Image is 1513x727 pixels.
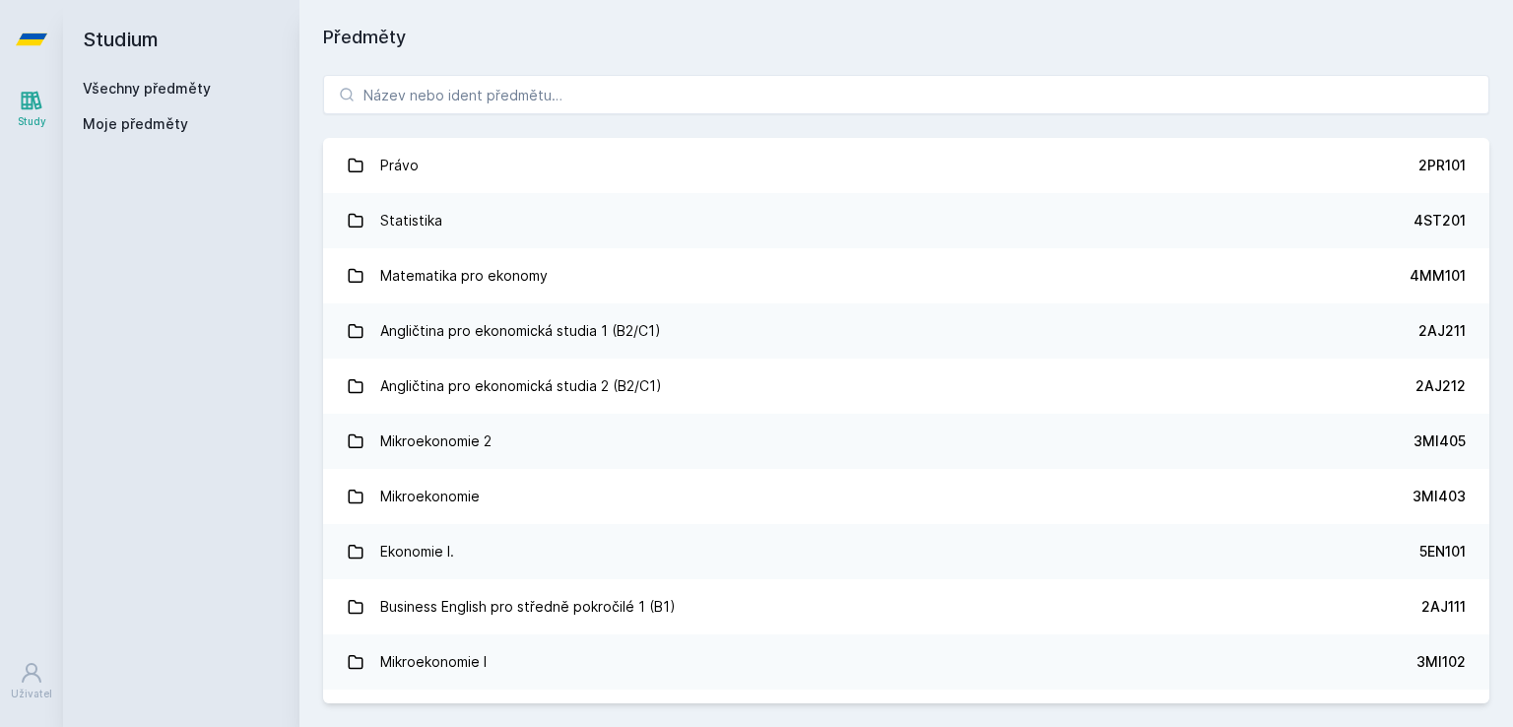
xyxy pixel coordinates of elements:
[323,248,1489,303] a: Matematika pro ekonomy 4MM101
[323,24,1489,51] h1: Předměty
[11,687,52,701] div: Uživatel
[323,414,1489,469] a: Mikroekonomie 2 3MI405
[83,114,188,134] span: Moje předměty
[323,469,1489,524] a: Mikroekonomie 3MI403
[380,366,662,406] div: Angličtina pro ekonomická studia 2 (B2/C1)
[380,642,487,682] div: Mikroekonomie I
[380,311,661,351] div: Angličtina pro ekonomická studia 1 (B2/C1)
[380,146,419,185] div: Právo
[1418,156,1466,175] div: 2PR101
[4,651,59,711] a: Uživatel
[83,80,211,97] a: Všechny předměty
[380,477,480,516] div: Mikroekonomie
[380,422,492,461] div: Mikroekonomie 2
[323,524,1489,579] a: Ekonomie I. 5EN101
[323,359,1489,414] a: Angličtina pro ekonomická studia 2 (B2/C1) 2AJ212
[1421,597,1466,617] div: 2AJ111
[1415,376,1466,396] div: 2AJ212
[1414,211,1466,231] div: 4ST201
[323,138,1489,193] a: Právo 2PR101
[380,201,442,240] div: Statistika
[1418,321,1466,341] div: 2AJ211
[323,579,1489,634] a: Business English pro středně pokročilé 1 (B1) 2AJ111
[380,532,454,571] div: Ekonomie I.
[323,193,1489,248] a: Statistika 4ST201
[1419,542,1466,562] div: 5EN101
[323,75,1489,114] input: Název nebo ident předmětu…
[1413,487,1466,506] div: 3MI403
[18,114,46,129] div: Study
[380,587,676,627] div: Business English pro středně pokročilé 1 (B1)
[323,634,1489,690] a: Mikroekonomie I 3MI102
[1410,266,1466,286] div: 4MM101
[380,256,548,296] div: Matematika pro ekonomy
[1416,652,1466,672] div: 3MI102
[4,79,59,139] a: Study
[1414,431,1466,451] div: 3MI405
[323,303,1489,359] a: Angličtina pro ekonomická studia 1 (B2/C1) 2AJ211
